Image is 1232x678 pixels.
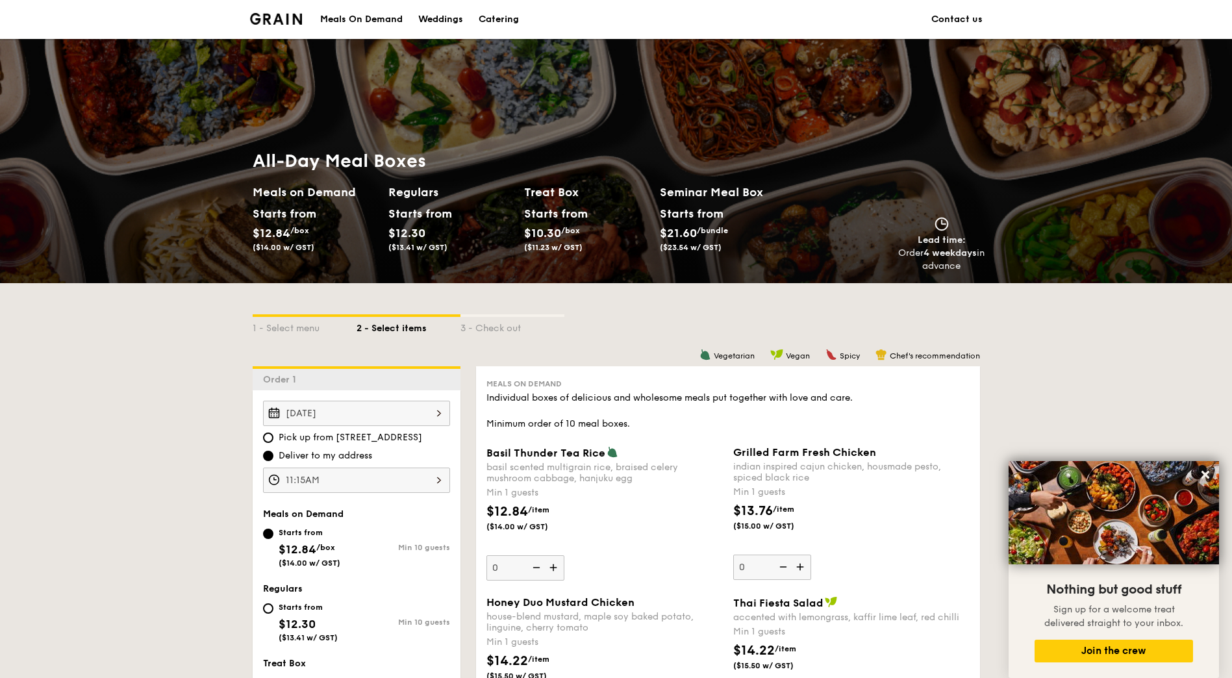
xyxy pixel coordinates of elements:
[699,349,711,360] img: icon-vegetarian.fe4039eb.svg
[733,521,822,531] span: ($15.00 w/ GST)
[733,625,970,638] div: Min 1 guests
[918,234,966,245] span: Lead time:
[898,247,985,273] div: Order in advance
[775,644,796,653] span: /item
[486,611,723,633] div: house-blend mustard, maple soy baked potato, linguine, cherry tomato
[486,596,635,609] span: Honey Duo Mustard Chicken
[263,374,301,385] span: Order 1
[279,527,340,538] div: Starts from
[733,612,970,623] div: accented with lemongrass, kaffir lime leaf, red chilli
[528,655,549,664] span: /item
[825,349,837,360] img: icon-spicy.37a8142b.svg
[263,401,450,426] input: Event date
[786,351,810,360] span: Vegan
[279,617,316,631] span: $12.30
[357,543,450,552] div: Min 10 guests
[250,13,303,25] a: Logotype
[660,226,697,240] span: $21.60
[697,226,728,235] span: /bundle
[524,183,649,201] h2: Treat Box
[279,559,340,568] span: ($14.00 w/ GST)
[660,183,796,201] h2: Seminar Meal Box
[263,583,303,594] span: Regulars
[263,529,273,539] input: Starts from$12.84/box($14.00 w/ GST)Min 10 guests
[524,243,583,252] span: ($11.23 w/ GST)
[660,243,722,252] span: ($23.54 w/ GST)
[388,183,514,201] h2: Regulars
[279,602,338,612] div: Starts from
[253,243,314,252] span: ($14.00 w/ GST)
[525,555,545,580] img: icon-reduce.1d2dbef1.svg
[486,392,970,431] div: Individual boxes of delicious and wholesome meals put together with love and care. Minimum order ...
[1046,582,1181,597] span: Nothing but good stuff
[932,217,951,231] img: icon-clock.2db775ea.svg
[733,503,773,519] span: $13.76
[524,204,582,223] div: Starts from
[714,351,755,360] span: Vegetarian
[486,462,723,484] div: basil scented multigrain rice, braised celery mushroom cabbage, hanjuku egg
[733,446,876,458] span: Grilled Farm Fresh Chicken
[357,317,460,335] div: 2 - Select items
[1044,604,1183,629] span: Sign up for a welcome treat delivered straight to your inbox.
[772,555,792,579] img: icon-reduce.1d2dbef1.svg
[733,660,822,671] span: ($15.50 w/ GST)
[825,596,838,608] img: icon-vegan.f8ff3823.svg
[253,149,796,173] h1: All-Day Meal Boxes
[660,204,723,223] div: Starts from
[279,431,422,444] span: Pick up from [STREET_ADDRESS]
[528,505,549,514] span: /item
[545,555,564,580] img: icon-add.58712e84.svg
[890,351,980,360] span: Chef's recommendation
[263,433,273,443] input: Pick up from [STREET_ADDRESS]
[253,226,290,240] span: $12.84
[733,461,970,483] div: indian inspired cajun chicken, housmade pesto, spiced black rice
[733,486,970,499] div: Min 1 guests
[263,468,450,493] input: Event time
[1035,640,1193,662] button: Join the crew
[733,597,823,609] span: Thai Fiesta Salad
[840,351,860,360] span: Spicy
[460,317,564,335] div: 3 - Check out
[279,449,372,462] span: Deliver to my address
[486,636,723,649] div: Min 1 guests
[316,543,335,552] span: /box
[388,243,447,252] span: ($13.41 w/ GST)
[290,226,309,235] span: /box
[279,633,338,642] span: ($13.41 w/ GST)
[486,653,528,669] span: $14.22
[486,486,723,499] div: Min 1 guests
[263,509,344,520] span: Meals on Demand
[486,504,528,520] span: $12.84
[486,555,564,581] input: Basil Thunder Tea Ricebasil scented multigrain rice, braised celery mushroom cabbage, hanjuku egg...
[486,447,605,459] span: Basil Thunder Tea Rice
[770,349,783,360] img: icon-vegan.f8ff3823.svg
[253,317,357,335] div: 1 - Select menu
[733,555,811,580] input: Grilled Farm Fresh Chickenindian inspired cajun chicken, housmade pesto, spiced black riceMin 1 g...
[1009,461,1219,564] img: DSC07876-Edit02-Large.jpeg
[924,247,977,258] strong: 4 weekdays
[792,555,811,579] img: icon-add.58712e84.svg
[607,446,618,458] img: icon-vegetarian.fe4039eb.svg
[524,226,561,240] span: $10.30
[250,13,303,25] img: Grain
[263,658,306,669] span: Treat Box
[263,451,273,461] input: Deliver to my address
[388,226,425,240] span: $12.30
[253,204,310,223] div: Starts from
[1195,464,1216,485] button: Close
[388,204,446,223] div: Starts from
[263,603,273,614] input: Starts from$12.30($13.41 w/ GST)Min 10 guests
[279,542,316,557] span: $12.84
[773,505,794,514] span: /item
[561,226,580,235] span: /box
[875,349,887,360] img: icon-chef-hat.a58ddaea.svg
[357,618,450,627] div: Min 10 guests
[486,379,562,388] span: Meals on Demand
[486,521,575,532] span: ($14.00 w/ GST)
[253,183,378,201] h2: Meals on Demand
[733,643,775,659] span: $14.22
